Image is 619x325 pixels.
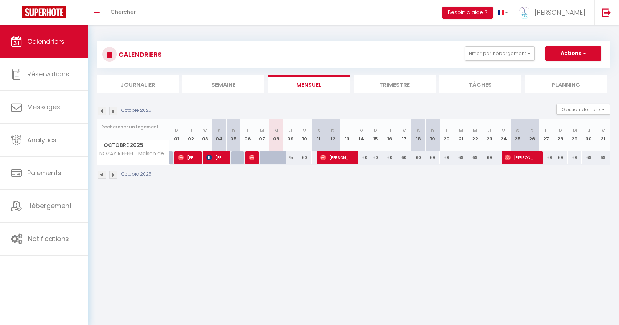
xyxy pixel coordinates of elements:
abbr: S [417,127,420,134]
div: 69 [596,151,610,164]
span: Notifications [28,234,69,243]
th: 07 [255,119,269,151]
span: Hébergement [27,201,72,210]
th: 14 [354,119,368,151]
abbr: M [260,127,264,134]
th: 20 [440,119,454,151]
div: 69 [568,151,582,164]
abbr: V [403,127,406,134]
input: Rechercher un logement... [101,121,165,134]
span: Réservations [27,69,69,79]
th: 13 [340,119,354,151]
abbr: M [459,127,463,134]
div: 69 [468,151,482,164]
abbr: S [516,127,519,134]
th: 06 [241,119,255,151]
th: 21 [454,119,468,151]
th: 25 [511,119,525,151]
img: Super Booking [22,6,66,18]
abbr: J [189,127,192,134]
abbr: L [545,127,547,134]
th: 15 [368,119,383,151]
th: 18 [411,119,425,151]
abbr: S [218,127,221,134]
th: 08 [269,119,283,151]
div: 69 [582,151,596,164]
li: Tâches [439,75,521,93]
div: 69 [553,151,568,164]
th: 05 [226,119,240,151]
th: 26 [525,119,539,151]
span: [PERSON_NAME] [505,151,538,164]
abbr: J [289,127,292,134]
span: Calendriers [27,37,65,46]
th: 16 [383,119,397,151]
th: 09 [283,119,297,151]
div: 60 [354,151,368,164]
th: 28 [553,119,568,151]
abbr: J [388,127,391,134]
th: 19 [425,119,440,151]
th: 27 [539,119,553,151]
abbr: V [303,127,306,134]
li: Planning [525,75,607,93]
abbr: M [573,127,577,134]
th: 03 [198,119,212,151]
button: Gestion des prix [556,104,610,115]
th: 12 [326,119,340,151]
abbr: V [203,127,207,134]
th: 23 [482,119,496,151]
div: 60 [397,151,411,164]
abbr: D [530,127,534,134]
div: 69 [539,151,553,164]
li: Semaine [182,75,264,93]
li: Journalier [97,75,179,93]
th: 31 [596,119,610,151]
abbr: M [274,127,278,134]
div: 69 [440,151,454,164]
abbr: L [247,127,249,134]
span: Octobre 2025 [97,140,169,151]
th: 22 [468,119,482,151]
button: Actions [545,46,601,61]
span: [PERSON_NAME] [206,151,225,164]
span: [PERSON_NAME] [249,151,254,164]
span: [PERSON_NAME] [320,151,353,164]
th: 24 [496,119,511,151]
th: 04 [212,119,226,151]
th: 17 [397,119,411,151]
abbr: D [232,127,235,134]
p: Octobre 2025 [121,171,152,178]
img: ... [519,7,530,19]
abbr: L [346,127,348,134]
p: Octobre 2025 [121,107,152,114]
h3: CALENDRIERS [117,46,162,63]
button: Filtrer par hébergement [465,46,535,61]
span: Messages [27,102,60,111]
span: [PERSON_NAME] [535,8,585,17]
div: 60 [368,151,383,164]
th: 02 [184,119,198,151]
th: 11 [312,119,326,151]
abbr: M [374,127,378,134]
span: Chercher [111,8,136,16]
abbr: D [331,127,335,134]
th: 30 [582,119,596,151]
abbr: V [602,127,605,134]
div: 69 [425,151,440,164]
th: 10 [297,119,311,151]
abbr: M [473,127,477,134]
span: Paiements [27,168,61,177]
div: 69 [454,151,468,164]
div: 60 [383,151,397,164]
abbr: D [431,127,434,134]
img: logout [602,8,611,17]
div: 75 [283,151,297,164]
button: Besoin d'aide ? [442,7,493,19]
abbr: L [446,127,448,134]
div: 60 [297,151,311,164]
span: [PERSON_NAME] [178,151,197,164]
abbr: M [558,127,563,134]
abbr: S [317,127,321,134]
abbr: M [174,127,179,134]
